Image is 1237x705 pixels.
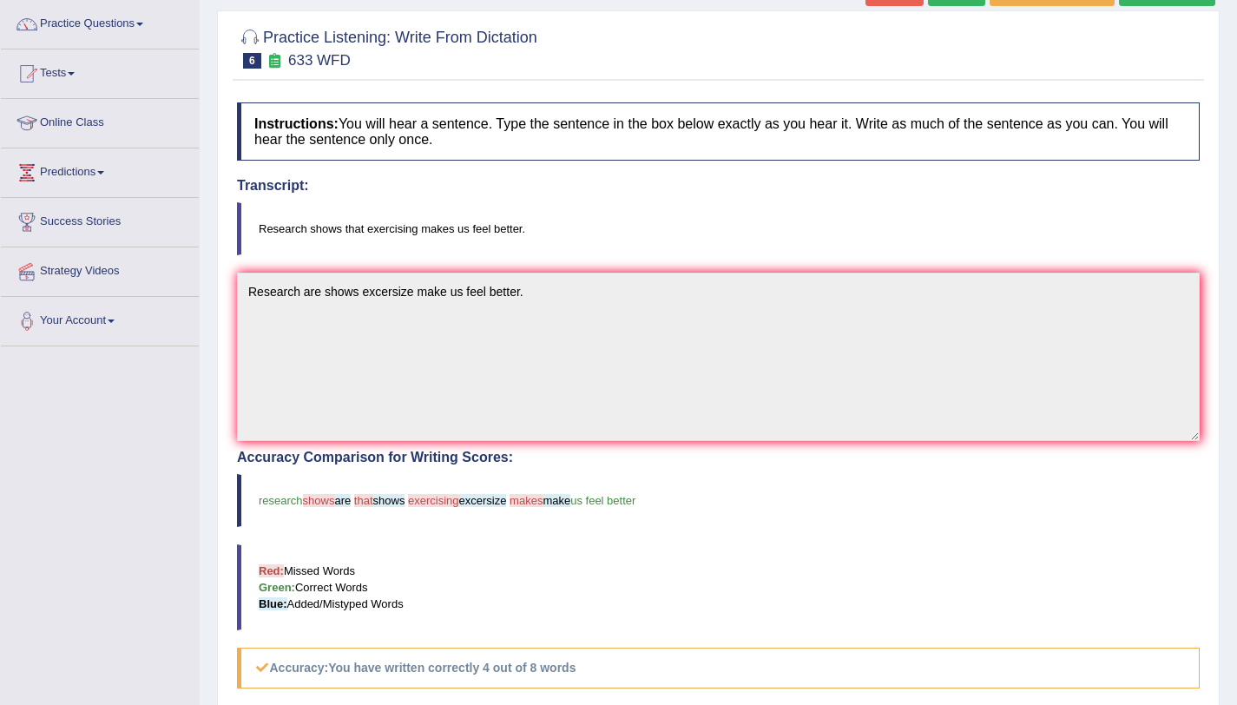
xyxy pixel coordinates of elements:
[543,494,570,507] span: make
[266,53,284,69] small: Exam occurring question
[1,247,199,291] a: Strategy Videos
[1,148,199,192] a: Predictions
[237,202,1200,255] blockquote: Research shows that exercising makes us feel better.
[334,494,351,507] span: are
[254,116,339,131] b: Instructions:
[328,661,576,675] b: You have written correctly 4 out of 8 words
[1,49,199,93] a: Tests
[259,581,295,594] b: Green:
[1,198,199,241] a: Success Stories
[1,297,199,340] a: Your Account
[237,450,1200,465] h4: Accuracy Comparison for Writing Scores:
[373,494,405,507] span: shows
[288,52,351,69] small: 633 WFD
[259,564,284,577] b: Red:
[237,178,1200,194] h4: Transcript:
[237,544,1200,630] blockquote: Missed Words Correct Words Added/Mistyped Words
[259,597,287,610] b: Blue:
[259,494,303,507] span: research
[303,494,335,507] span: shows
[354,494,373,507] span: that
[237,648,1200,689] h5: Accuracy:
[237,102,1200,161] h4: You will hear a sentence. Type the sentence in the box below exactly as you hear it. Write as muc...
[570,494,635,507] span: us feel better
[243,53,261,69] span: 6
[510,494,543,507] span: makes
[408,494,459,507] span: exercising
[1,99,199,142] a: Online Class
[459,494,507,507] span: excersize
[237,25,537,69] h2: Practice Listening: Write From Dictation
